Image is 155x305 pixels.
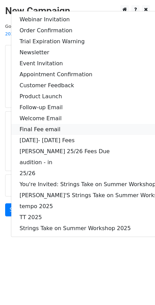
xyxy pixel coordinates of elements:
[5,24,88,37] small: Google Sheet:
[121,272,155,305] iframe: Chat Widget
[5,5,150,17] h2: New Campaign
[5,203,28,216] a: Send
